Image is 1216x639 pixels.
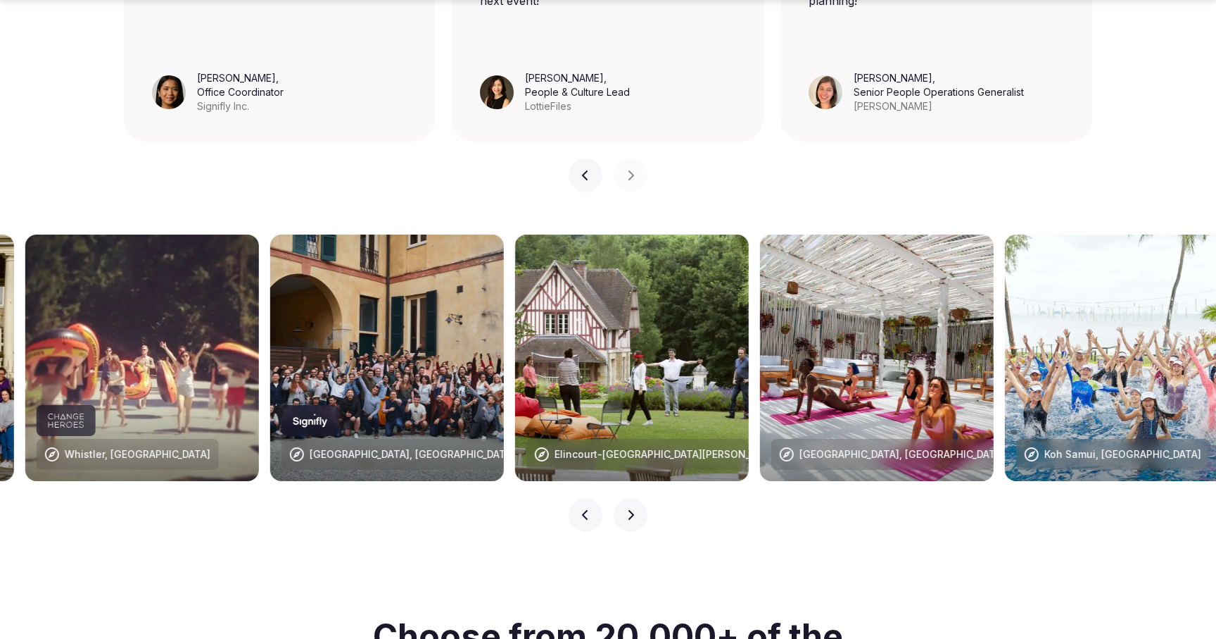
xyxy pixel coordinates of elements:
[65,447,210,461] div: Whistler, [GEOGRAPHIC_DATA]
[799,447,1005,461] div: [GEOGRAPHIC_DATA], [GEOGRAPHIC_DATA]
[760,235,994,481] img: Puerto Viejo, Costa Rica
[270,235,504,481] img: Alentejo, Portugal
[854,71,1024,113] figcaption: ,
[525,99,630,113] div: LottieFiles
[854,85,1024,99] div: Senior People Operations Generalist
[515,235,749,481] img: Elincourt-Sainte-Marguerite, France
[197,72,276,84] cite: [PERSON_NAME]
[152,75,186,109] img: Jasmine Pajarillo
[197,99,284,113] div: Signifly Inc.
[293,414,328,428] svg: Signify company logo
[525,72,604,84] cite: [PERSON_NAME]
[525,71,630,113] figcaption: ,
[555,447,888,461] div: Elincourt-[GEOGRAPHIC_DATA][PERSON_NAME], [GEOGRAPHIC_DATA]
[854,72,932,84] cite: [PERSON_NAME]
[197,71,284,113] figcaption: ,
[1044,447,1201,461] div: Koh Samui, [GEOGRAPHIC_DATA]
[854,99,1024,113] div: [PERSON_NAME]
[310,447,515,461] div: [GEOGRAPHIC_DATA], [GEOGRAPHIC_DATA]
[25,235,259,481] img: Whistler, Canada
[525,85,630,99] div: People & Culture Lead
[480,75,514,109] img: Grace Kim
[809,75,842,109] img: Maddie Meyers
[197,85,284,99] div: Office Coordinator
